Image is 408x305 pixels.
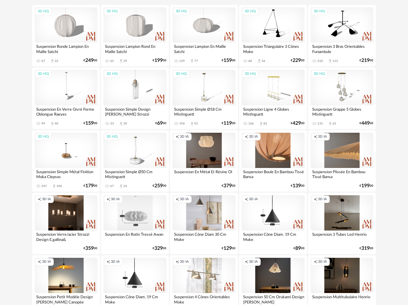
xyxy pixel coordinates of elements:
span: Creation icon [38,197,41,202]
span: 159 [85,121,94,125]
span: Creation icon [245,197,248,202]
span: Download icon [190,121,194,126]
div: Suspension 3 Bras Orientables Funambule [311,43,374,55]
span: Creation icon [176,135,179,139]
div: € 00 [222,246,235,250]
span: Creation icon [314,197,317,202]
div: € 00 [222,121,235,125]
div: 65 [110,59,114,63]
span: 3D IA [180,260,189,264]
div: 99 [41,122,45,125]
div: Suspension En Métal Et Résine Oï [173,168,235,180]
div: € 00 [359,184,373,188]
span: Download icon [50,121,55,126]
div: € 00 [84,121,97,125]
div: € 00 [222,184,235,188]
div: € 00 [291,121,305,125]
div: 3D HQ [104,70,120,78]
span: 69 [157,121,163,125]
div: Suspension Grappe 5 Globes Mistinguett [311,105,374,118]
div: 24 [123,184,127,188]
div: 115 [332,59,338,63]
a: Creation icon 3D IA Suspension En Métal Et Résine Oï €37900 [170,130,238,192]
div: Suspension Boule En Bambou Tissé Bansa [242,168,305,180]
a: Creation icon 3D IA Suspension Cône Diam. 19 Cm Moke €8900 [239,193,307,254]
div: 3D HQ [35,8,52,15]
span: 429 [293,121,301,125]
div: Suspension Lampion En Maille Satchi [173,43,235,55]
div: Suspension Cône Diam 30 Cm Moke [173,231,235,243]
a: Creation icon 3D IA Suspension 3 Tubes Led Henrio €31900 [308,193,376,254]
div: € 00 [84,246,97,250]
span: 119 [223,121,232,125]
div: 3D HQ [242,8,258,15]
span: 3D IA [249,135,258,139]
div: 33 [110,122,114,125]
span: 89 [295,246,301,250]
div: 3D HQ [311,8,328,15]
span: 219 [361,59,370,63]
div: € 00 [153,246,166,250]
div: € 00 [155,121,166,125]
div: € 00 [359,121,373,125]
div: 82 [263,122,267,125]
span: 129 [223,246,232,250]
span: Download icon [119,59,123,63]
div: 131 [317,122,323,125]
span: Download icon [50,59,55,63]
div: € 00 [293,246,305,250]
div: € 00 [222,59,235,63]
span: 3D IA [318,260,327,264]
span: Download icon [257,59,262,63]
div: 32 [55,59,58,63]
span: Creation icon [245,135,248,139]
div: Suspension Ronde Lampion En Maille Satchi [35,43,98,55]
a: 3D HQ Suspension Triangulaire 3 Cônes Moke 68 Download icon 34 €22900 [239,5,307,66]
span: 3D IA [180,135,189,139]
div: 3D HQ [104,133,120,141]
div: 3D HQ [173,8,189,15]
a: 3D HQ Suspension Grappe 5 Globes Mistinguett 131 Download icon 65 €44900 [308,67,376,129]
div: 3D HQ [173,70,189,78]
span: 3D IA [180,197,189,202]
div: Suspension Simple Design [PERSON_NAME] Strozzi [103,105,166,118]
a: 3D HQ Suspension Ligne 4 Globes Mistinguett 166 Download icon 82 €42900 [239,67,307,129]
div: € 00 [84,59,97,63]
a: Creation icon 3D IA Suspension Boule En Bambou Tissé Bansa €13900 [239,130,307,192]
a: 3D HQ Suspension Simple Ø50 Cm Mistinguett 67 Download icon 24 €25900 [101,130,169,192]
span: 3D IA [111,197,120,202]
span: 3D IA [249,197,258,202]
div: Suspension Verre/acier Strozzi Design E.gallina& [35,231,98,243]
span: Download icon [259,121,263,126]
span: 199 [361,184,370,188]
span: 179 [85,184,94,188]
div: 34 [262,59,265,63]
div: Suspension Simple Ø50 Cm Mistinguett [103,168,166,180]
span: Creation icon [314,135,317,139]
div: 29 [123,59,127,63]
a: 3D HQ Suspension Simple Design [PERSON_NAME] Strozzi 33 Download icon 20 €6900 [101,67,169,129]
a: 3D HQ Suspension 3 Bras Orientables Funambule 210 Download icon 115 €21900 [308,5,376,66]
a: 3D HQ Suspension Lampion Rond En Maille Satchi 65 Download icon 29 €19900 [101,5,169,66]
div: € 00 [153,59,166,63]
div: 3D HQ [311,70,328,78]
span: Download icon [328,121,332,126]
span: 199 [154,59,163,63]
div: 65 [332,122,336,125]
span: 3D IA [318,197,327,202]
span: Download icon [119,121,123,126]
span: 329 [154,246,163,250]
div: € 00 [84,184,97,188]
span: 359 [85,246,94,250]
div: 77 [194,59,198,63]
div: Suspension En Rotin Tressé Awan [103,231,166,243]
span: 259 [154,184,163,188]
span: 379 [223,184,232,188]
span: Creation icon [176,260,179,264]
span: Download icon [190,59,194,63]
div: 247 [41,184,47,188]
div: 210 [317,59,323,63]
div: 106 [56,184,62,188]
span: Creation icon [107,260,110,264]
div: Suspension Simple Ø18 Cm Mistinguett [173,105,235,118]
